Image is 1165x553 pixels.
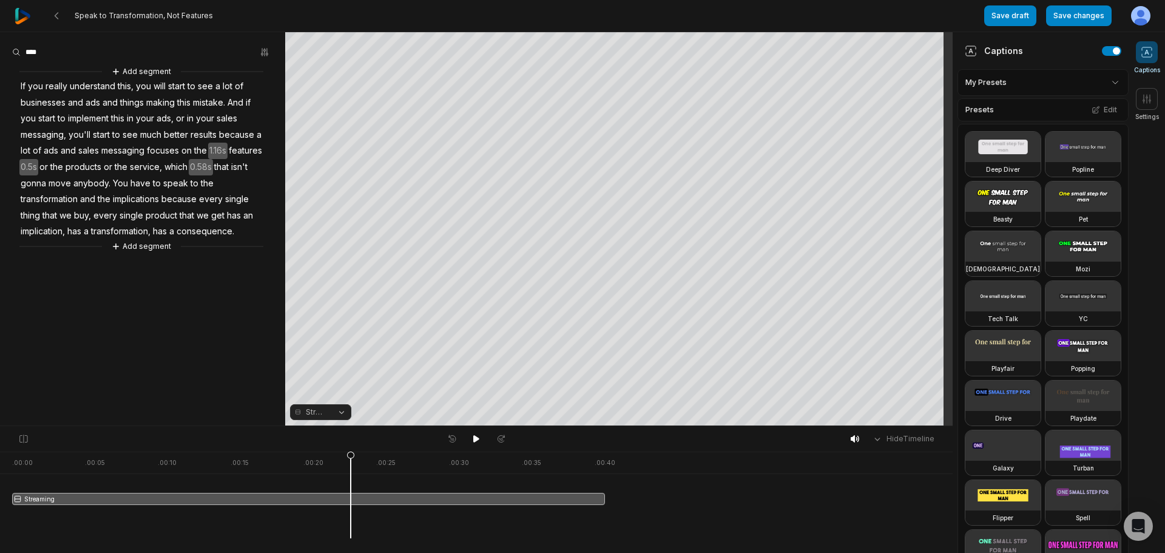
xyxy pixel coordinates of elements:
span: anybody. [72,175,112,192]
h3: Spell [1076,513,1090,523]
span: 0.5s [19,159,38,175]
button: Add segment [109,65,174,78]
span: a [255,127,263,143]
span: will [152,78,167,95]
span: ads, [155,110,175,127]
span: get [210,208,226,224]
span: that [213,159,230,175]
span: messaging, [19,127,67,143]
span: your [135,110,155,127]
span: making [145,95,176,111]
span: Streaming [306,407,327,418]
span: Speak to Transformation, Not Features [75,11,213,21]
span: If [19,78,27,95]
span: of [32,143,42,159]
span: has [226,208,242,224]
button: Streaming [290,404,351,420]
button: Save draft [984,5,1036,26]
span: a [83,223,90,240]
span: consequence. [175,223,235,240]
h3: Playfair [991,364,1015,373]
span: Captions [1134,66,1160,75]
span: start [167,78,186,95]
h3: YC [1079,314,1088,324]
span: to [56,110,67,127]
span: lot [19,143,32,159]
span: product [144,208,178,224]
span: this [176,95,192,111]
span: you [135,78,152,95]
div: Presets [957,98,1129,121]
span: your [195,110,215,127]
span: single [224,191,250,208]
span: implication, [19,223,66,240]
span: and [67,95,84,111]
h3: [DEMOGRAPHIC_DATA] [966,264,1040,274]
span: because [160,191,198,208]
span: the [200,175,215,192]
span: transformation, [90,223,152,240]
span: has [66,223,83,240]
h3: Beasty [993,214,1013,224]
h3: Popline [1072,165,1094,174]
img: reap [15,8,31,24]
h3: Drive [995,413,1011,423]
span: we [195,208,210,224]
h3: Popping [1071,364,1095,373]
div: . 00:40 [595,458,615,467]
span: which [163,159,189,175]
button: Add segment [109,240,174,253]
span: in [186,110,195,127]
span: an [242,208,254,224]
span: start [92,127,111,143]
span: and [79,191,96,208]
span: implement [67,110,110,127]
span: thing [19,208,41,224]
span: has [152,223,168,240]
div: Open Intercom Messenger [1124,512,1153,541]
span: 1.16s [208,143,228,159]
span: You [112,175,129,192]
span: have [129,175,152,192]
div: Captions [965,44,1023,57]
span: service, [129,159,163,175]
span: or [175,110,186,127]
span: on [180,143,193,159]
span: And [226,95,245,111]
span: products [64,159,103,175]
span: to [152,175,162,192]
span: every [198,191,224,208]
span: a [168,223,175,240]
span: 0.58s [189,159,213,175]
span: in [126,110,135,127]
span: transformation [19,191,79,208]
span: implications [112,191,160,208]
button: Edit [1088,102,1121,118]
h3: Playdate [1070,413,1096,423]
div: My Presets [957,69,1129,96]
span: this [110,110,126,127]
span: ads [84,95,101,111]
h3: Galaxy [993,463,1014,473]
span: sales [77,143,100,159]
span: the [113,159,129,175]
span: results [189,127,218,143]
h3: Turban [1073,463,1094,473]
h3: Pet [1079,214,1088,224]
span: buy, [73,208,92,224]
span: speak [162,175,189,192]
span: this, [116,78,135,95]
span: of [234,78,245,95]
span: that [178,208,195,224]
span: that [41,208,58,224]
span: features [228,143,263,159]
span: a [214,78,221,95]
h3: Tech Talk [988,314,1018,324]
span: or [38,159,49,175]
span: move [47,175,72,192]
button: Captions [1134,41,1160,75]
span: messaging [100,143,146,159]
span: the [96,191,112,208]
span: because [218,127,255,143]
span: Settings [1135,112,1159,121]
